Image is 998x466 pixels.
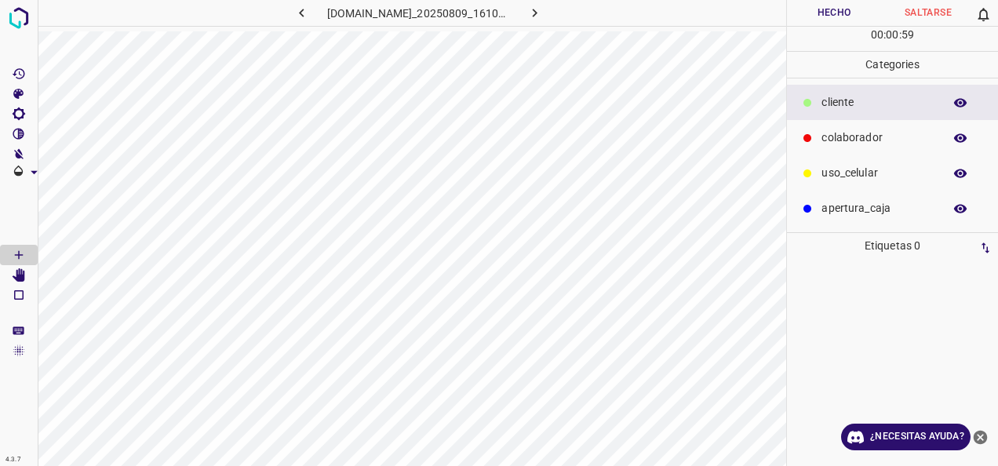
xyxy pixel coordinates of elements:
p: uso_celular [821,165,935,181]
div: apertura_caja [787,191,998,226]
div: 4.3.7 [2,453,25,466]
font: ¿Necesitas ayuda? [870,428,964,445]
font: Etiquetas 0 [865,239,920,252]
h6: [DOMAIN_NAME]_20250809_161049_000003600.jpg [327,4,510,26]
p: cliente [821,94,935,111]
div: cliente [787,85,998,120]
img: logotipo [5,4,33,32]
div: uso_celular [787,155,998,191]
font: 00 [886,28,898,41]
div: : : [871,27,914,51]
p: colaborador [821,129,935,146]
button: Cerrar Ayuda [971,424,990,450]
div: colaborador [787,120,998,155]
p: Categories [787,52,998,78]
font: 00 [871,28,883,41]
a: ¿Necesitas ayuda? [841,424,971,450]
font: 59 [901,28,914,41]
p: apertura_caja [821,200,935,217]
